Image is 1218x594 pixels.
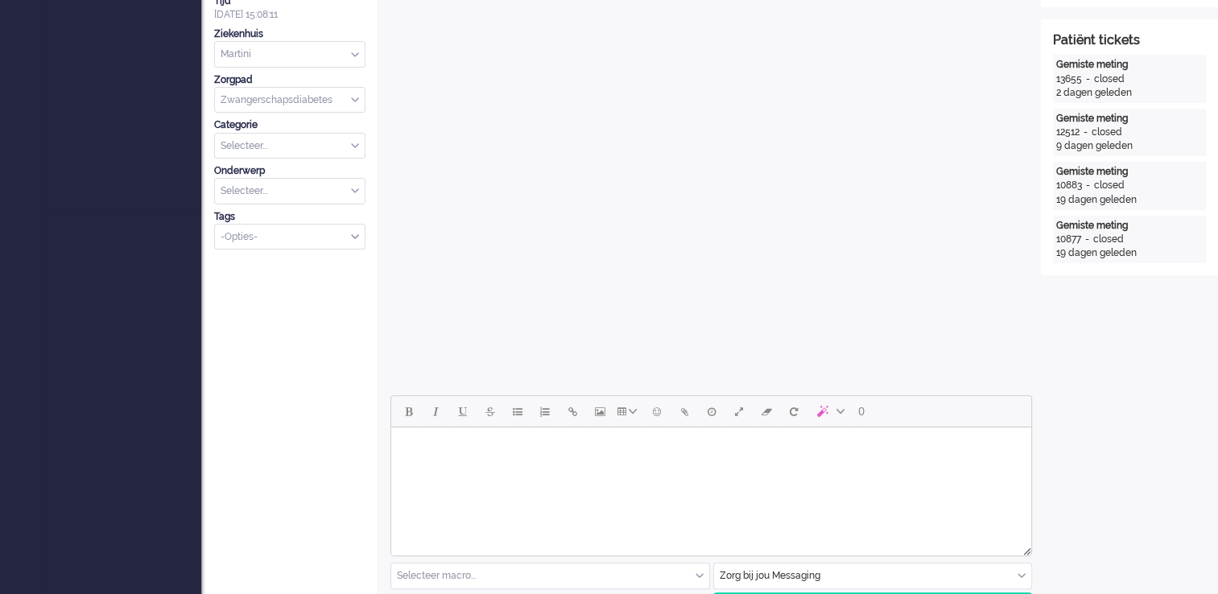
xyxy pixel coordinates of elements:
div: closed [1094,179,1125,192]
div: - [1082,72,1094,86]
div: Zorgpad [214,73,365,87]
div: Ziekenhuis [214,27,365,41]
button: Insert/edit link [559,398,586,425]
button: AI [807,398,851,425]
div: 12512 [1056,126,1080,139]
div: closed [1094,72,1125,86]
button: Strikethrough [477,398,504,425]
button: Insert/edit image [586,398,613,425]
div: Gemiste meting [1056,165,1203,179]
div: Gemiste meting [1056,58,1203,72]
button: Underline [449,398,477,425]
div: closed [1092,126,1122,139]
div: 10877 [1056,233,1081,246]
button: Emoticons [643,398,671,425]
button: Bold [394,398,422,425]
button: Bullet list [504,398,531,425]
div: 13655 [1056,72,1082,86]
button: 0 [851,398,872,425]
span: 0 [858,405,865,418]
div: Tags [214,210,365,224]
button: Add attachment [671,398,698,425]
div: 19 dagen geleden [1056,193,1203,207]
div: 9 dagen geleden [1056,139,1203,153]
button: Reset content [780,398,807,425]
div: Select Tags [214,224,365,250]
div: Onderwerp [214,164,365,178]
div: 2 dagen geleden [1056,86,1203,100]
button: Delay message [698,398,725,425]
div: Gemiste meting [1056,219,1203,233]
div: Gemiste meting [1056,112,1203,126]
div: 19 dagen geleden [1056,246,1203,260]
button: Clear formatting [753,398,780,425]
div: Patiënt tickets [1053,31,1206,50]
div: - [1081,233,1093,246]
iframe: Rich Text Area [391,427,1031,541]
div: - [1080,126,1092,139]
button: Table [613,398,643,425]
button: Italic [422,398,449,425]
button: Fullscreen [725,398,753,425]
div: closed [1093,233,1124,246]
div: Categorie [214,118,365,132]
div: Resize [1018,541,1031,555]
div: 10883 [1056,179,1082,192]
div: - [1082,179,1094,192]
button: Numbered list [531,398,559,425]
